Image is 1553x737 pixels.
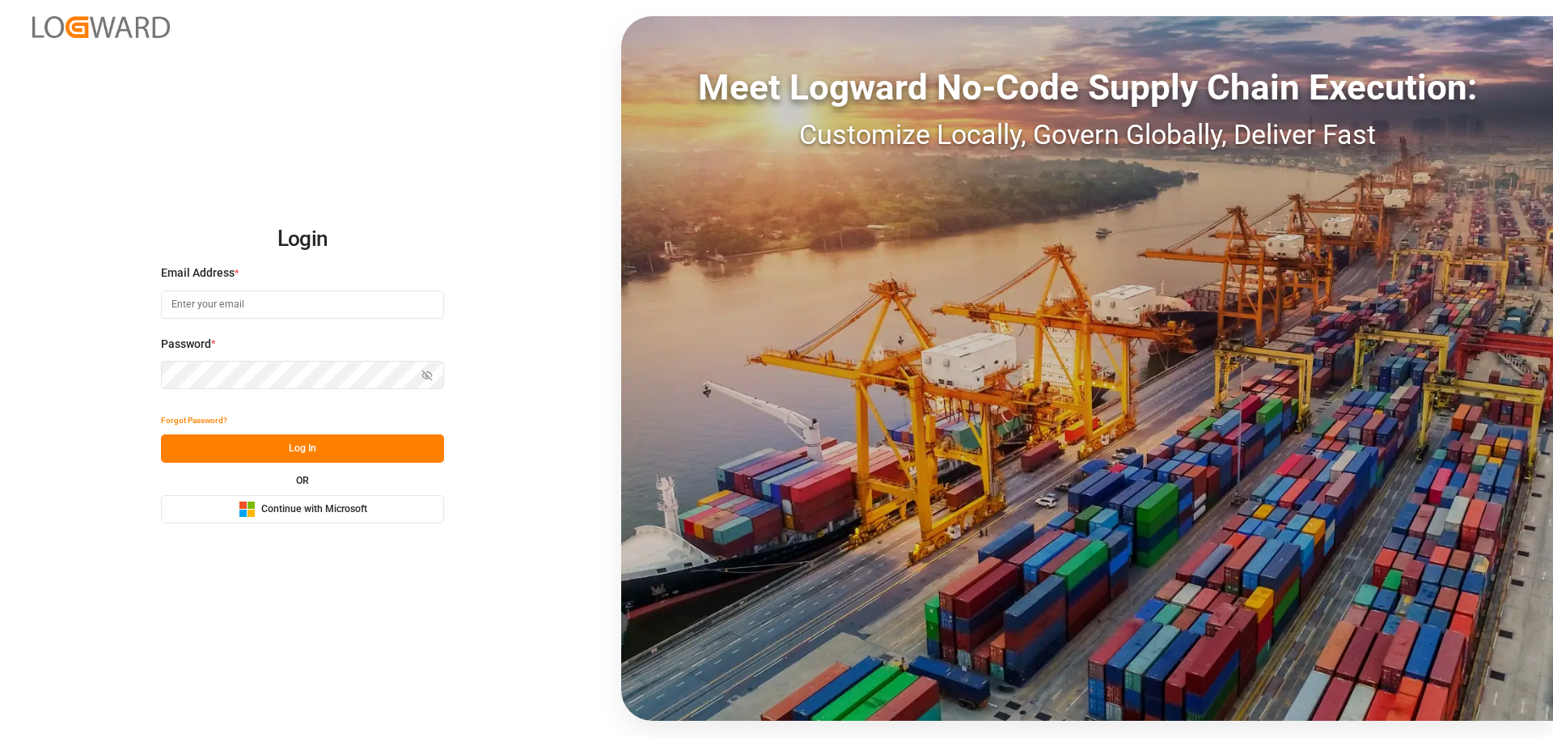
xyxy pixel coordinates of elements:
[161,290,444,319] input: Enter your email
[161,265,235,282] span: Email Address
[621,61,1553,114] div: Meet Logward No-Code Supply Chain Execution:
[621,114,1553,155] div: Customize Locally, Govern Globally, Deliver Fast
[161,336,211,353] span: Password
[32,16,170,38] img: Logward_new_orange.png
[161,434,444,463] button: Log In
[161,495,444,523] button: Continue with Microsoft
[161,214,444,265] h2: Login
[261,502,367,517] span: Continue with Microsoft
[296,476,309,485] small: OR
[161,406,227,434] button: Forgot Password?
